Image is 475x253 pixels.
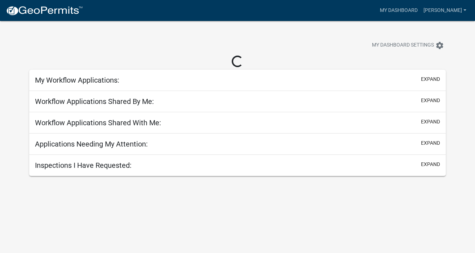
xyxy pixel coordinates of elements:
a: My Dashboard [377,4,421,17]
button: expand [421,139,440,147]
h5: My Workflow Applications: [35,76,119,84]
h5: Workflow Applications Shared By Me: [35,97,154,106]
button: expand [421,97,440,104]
button: My Dashboard Settingssettings [366,38,450,52]
h5: Inspections I Have Requested: [35,161,132,170]
button: expand [421,161,440,168]
button: expand [421,118,440,126]
span: My Dashboard Settings [372,41,434,50]
h5: Applications Needing My Attention: [35,140,148,148]
button: expand [421,75,440,83]
a: [PERSON_NAME] [421,4,469,17]
i: settings [435,41,444,50]
h5: Workflow Applications Shared With Me: [35,118,161,127]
